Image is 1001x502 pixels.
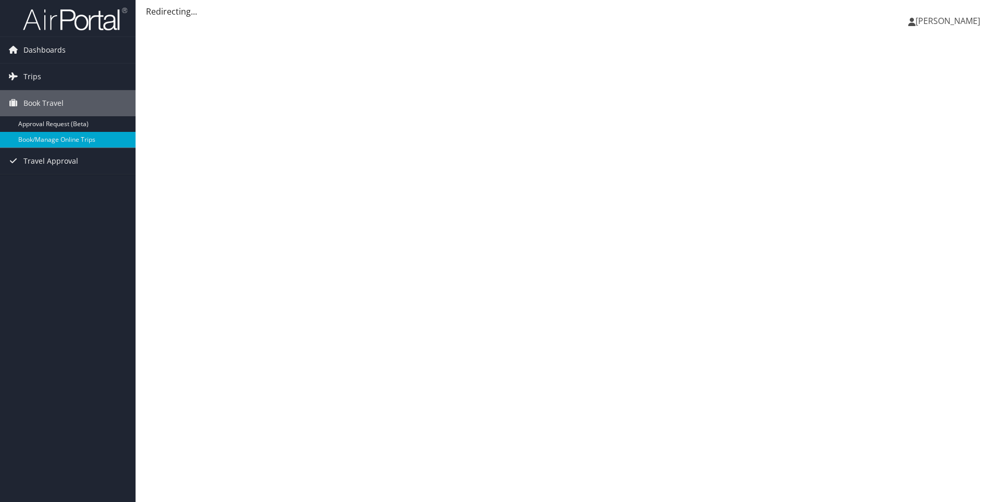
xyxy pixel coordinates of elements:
[23,148,78,174] span: Travel Approval
[915,15,980,27] span: [PERSON_NAME]
[146,5,991,18] div: Redirecting...
[23,37,66,63] span: Dashboards
[908,5,991,36] a: [PERSON_NAME]
[23,90,64,116] span: Book Travel
[23,64,41,90] span: Trips
[23,7,127,31] img: airportal-logo.png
